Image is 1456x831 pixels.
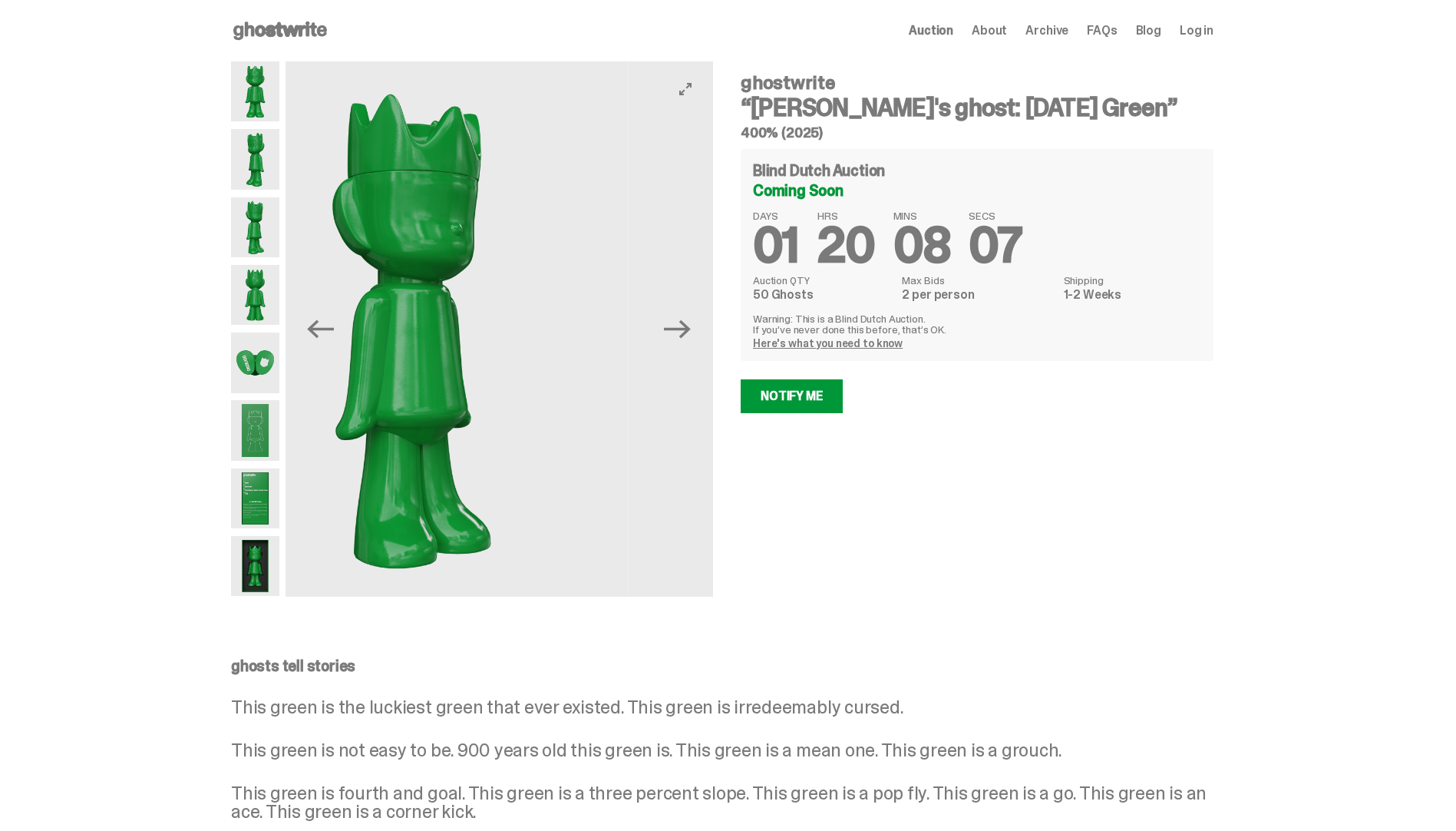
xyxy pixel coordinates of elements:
dt: Auction QTY [753,275,893,286]
span: 01 [753,214,799,277]
a: About [972,25,1007,37]
img: Schrodinger_Green_Hero_3.png [200,61,628,597]
a: Log in [1180,25,1213,37]
dd: 1-2 Weeks [1064,289,1201,301]
img: Schrodinger_Green_Hero_9.png [231,400,279,460]
img: Schrodinger_Green_Hero_7.png [231,333,279,392]
h5: 400% (2025) [741,126,1213,140]
a: FAQs [1087,25,1117,37]
img: Schrodinger_Green_Hero_2.png [231,129,279,189]
h4: Blind Dutch Auction [753,163,885,178]
button: Previous [304,312,338,346]
dt: Shipping [1064,275,1201,286]
span: 20 [817,214,875,277]
dt: Max Bids [902,275,1054,286]
img: Schrodinger_Green_Hero_12.png [231,468,279,528]
h3: “[PERSON_NAME]'s ghost: [DATE] Green” [741,95,1213,120]
p: This green is fourth and goal. This green is a three percent slope. This green is a pop fly. This... [231,784,1213,821]
span: DAYS [753,210,799,221]
p: Warning: This is a Blind Dutch Auction. If you’ve never done this before, that’s OK. [753,313,1201,335]
span: MINS [893,210,951,221]
h4: ghostwrite [741,74,1213,92]
dd: 2 per person [902,289,1054,301]
p: This green is the luckiest green that ever existed. This green is irredeemably cursed. [231,698,1213,717]
img: Schrodinger_Green_Hero_3.png [231,197,279,257]
img: Schrodinger_Green_Hero_1.png [231,61,279,121]
a: Notify Me [741,379,843,413]
a: Auction [909,25,953,37]
p: This green is not easy to be. 900 years old this green is. This green is a mean one. This green i... [231,741,1213,760]
span: 08 [893,214,951,277]
button: View full-screen [676,80,695,98]
img: Schrodinger_Green_Hero_13.png [231,536,279,596]
span: 07 [969,214,1022,277]
span: HRS [817,210,875,221]
button: Next [661,312,695,346]
a: Here's what you need to know [753,336,903,350]
dd: 50 Ghosts [753,289,893,301]
div: Coming Soon [753,183,1201,198]
span: SECS [969,210,1022,221]
a: Blog [1136,25,1161,37]
img: Schrodinger_Green_Hero_6.png [628,61,1055,597]
p: ghosts tell stories [231,658,1213,674]
img: Schrodinger_Green_Hero_6.png [231,265,279,325]
a: Archive [1025,25,1068,37]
